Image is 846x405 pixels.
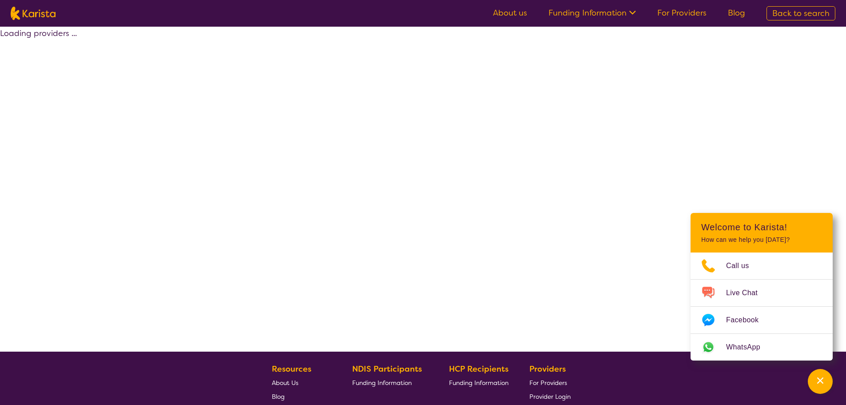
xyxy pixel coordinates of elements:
[529,379,567,387] span: For Providers
[767,6,835,20] a: Back to search
[701,236,822,244] p: How can we help you [DATE]?
[449,364,508,374] b: HCP Recipients
[726,259,760,273] span: Call us
[657,8,707,18] a: For Providers
[691,213,833,361] div: Channel Menu
[691,253,833,361] ul: Choose channel
[449,379,508,387] span: Funding Information
[529,393,571,401] span: Provider Login
[272,389,331,403] a: Blog
[352,376,429,389] a: Funding Information
[548,8,636,18] a: Funding Information
[529,389,571,403] a: Provider Login
[272,364,311,374] b: Resources
[691,334,833,361] a: Web link opens in a new tab.
[272,379,298,387] span: About Us
[11,7,56,20] img: Karista logo
[772,8,830,19] span: Back to search
[726,341,771,354] span: WhatsApp
[449,376,508,389] a: Funding Information
[493,8,527,18] a: About us
[352,364,422,374] b: NDIS Participants
[701,222,822,233] h2: Welcome to Karista!
[728,8,745,18] a: Blog
[272,376,331,389] a: About Us
[726,286,768,300] span: Live Chat
[352,379,412,387] span: Funding Information
[529,364,566,374] b: Providers
[808,369,833,394] button: Channel Menu
[529,376,571,389] a: For Providers
[272,393,285,401] span: Blog
[726,313,769,327] span: Facebook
